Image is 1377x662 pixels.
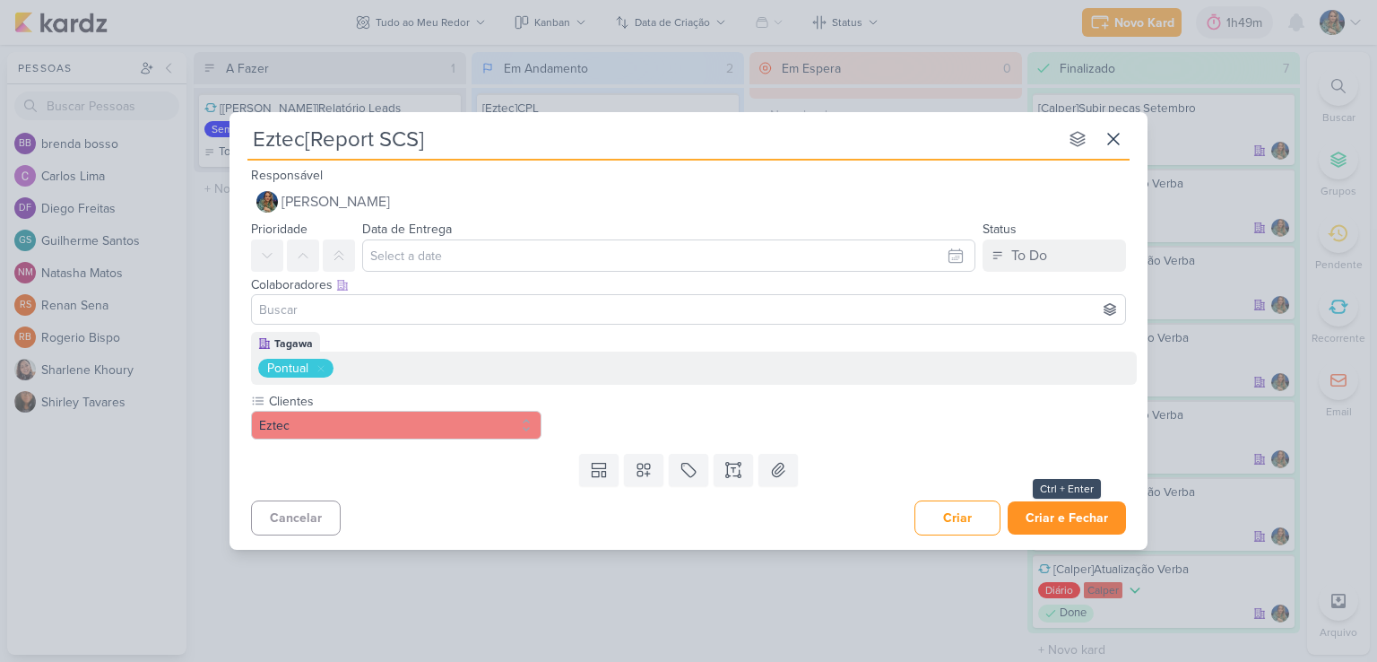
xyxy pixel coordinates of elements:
[1033,479,1101,499] div: Ctrl + Enter
[914,501,1000,536] button: Criar
[251,168,323,183] label: Responsável
[251,222,307,237] label: Prioridade
[256,191,278,213] img: Isabella Gutierres
[251,501,341,536] button: Cancelar
[267,392,541,411] label: Clientes
[362,222,452,237] label: Data de Entrega
[983,222,1017,237] label: Status
[247,123,1058,155] input: Kard Sem Título
[1011,245,1047,266] div: To Do
[251,275,1126,294] div: Colaboradores
[983,240,1126,272] button: To Do
[267,359,308,378] div: Pontual
[362,240,975,272] input: Select a date
[274,335,313,352] div: Tagawa
[251,411,541,440] button: Eztec
[1008,501,1126,535] button: Criar e Fechar
[251,186,1126,218] button: [PERSON_NAME]
[281,191,390,213] span: [PERSON_NAME]
[255,299,1122,320] input: Buscar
